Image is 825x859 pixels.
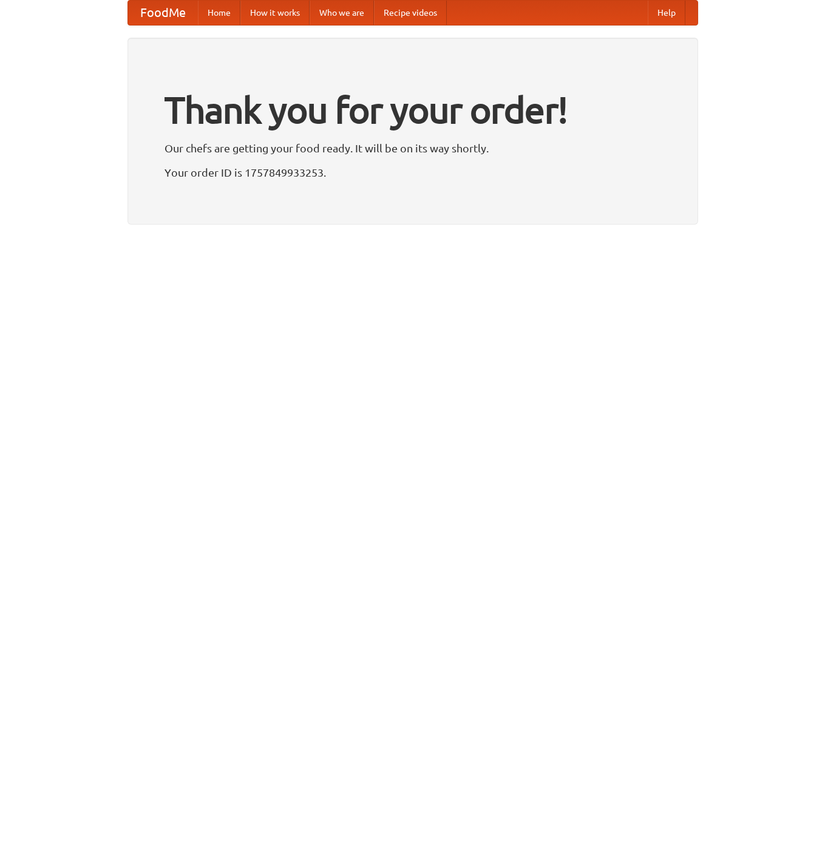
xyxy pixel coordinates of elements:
a: FoodMe [128,1,198,25]
a: Who we are [310,1,374,25]
a: Recipe videos [374,1,447,25]
p: Our chefs are getting your food ready. It will be on its way shortly. [165,139,661,157]
a: Help [648,1,685,25]
a: Home [198,1,240,25]
p: Your order ID is 1757849933253. [165,163,661,182]
h1: Thank you for your order! [165,81,661,139]
a: How it works [240,1,310,25]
